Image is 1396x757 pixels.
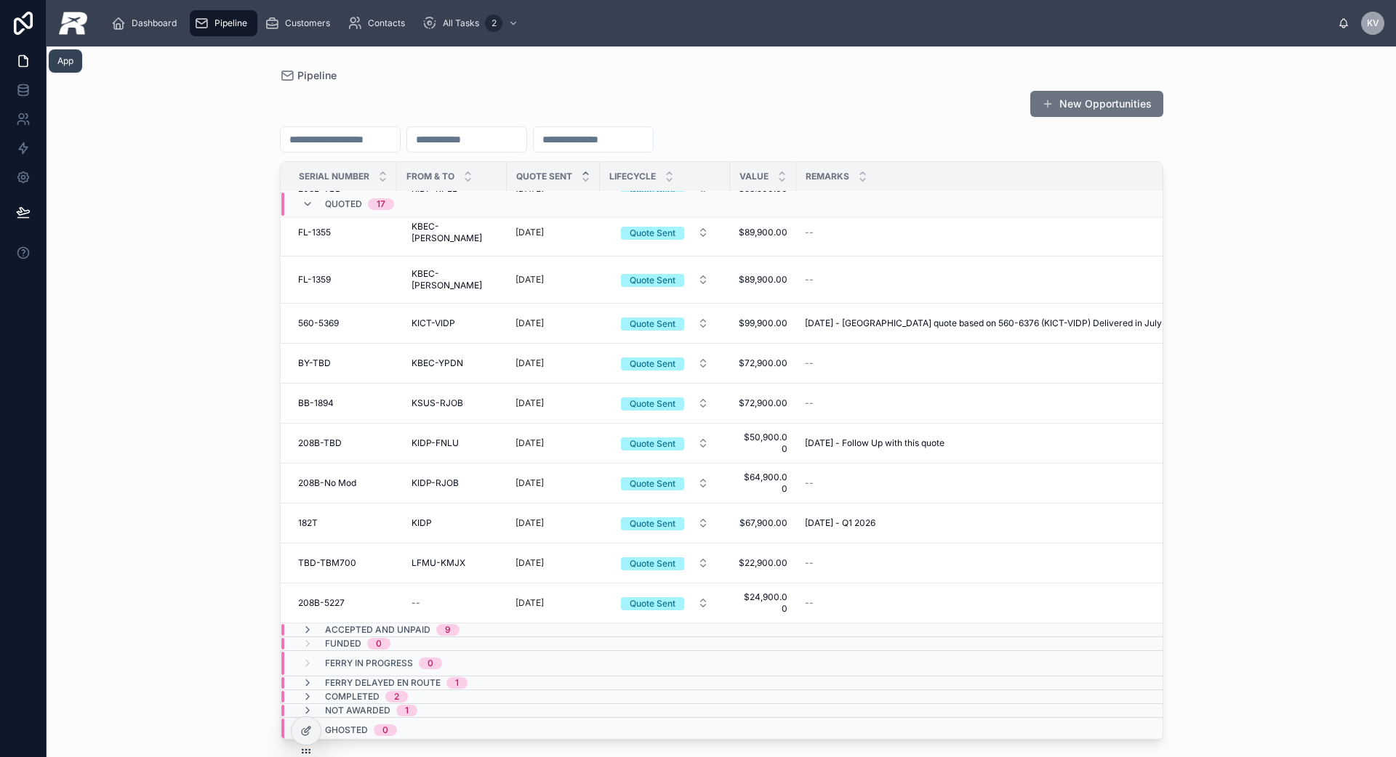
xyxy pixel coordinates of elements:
a: BB-1894 [298,397,388,409]
span: 182T [298,517,318,529]
a: $72,900.00 [739,357,787,369]
button: Select Button [609,470,721,496]
a: KBEC-YPDN [406,352,498,375]
a: -- [406,591,498,615]
a: -- [805,274,1341,286]
div: 0 [382,724,388,736]
p: [DATE] [516,227,544,238]
div: 2 [485,15,502,32]
a: Select Button [609,549,721,577]
p: [DATE] [516,397,544,409]
a: Pipeline [280,68,337,83]
span: FL-1359 [298,274,331,286]
span: KSUS-RJOB [412,397,463,409]
a: Select Button [609,509,721,537]
p: [DATE] [516,317,544,329]
a: Select Button [609,429,721,457]
span: -- [805,227,814,238]
span: 208B-5227 [298,597,345,609]
a: -- [805,477,1341,489]
span: $99,900.00 [739,317,787,329]
button: Select Button [609,590,721,616]
span: -- [805,274,814,286]
span: Accepted and Unpaid [325,624,430,636]
a: [DATE] [516,317,591,329]
a: FL-1359 [298,274,388,286]
a: [DATE] - Follow Up with this quote [805,437,1341,449]
a: $64,900.00 [739,471,787,495]
span: BB-1894 [298,397,334,409]
a: $89,900.00 [739,227,787,238]
img: App logo [58,12,88,35]
div: Quote Sent [630,274,675,287]
a: $22,900.00 [739,557,787,569]
span: -- [805,477,814,489]
span: Value [739,171,769,182]
a: [DATE] [516,557,591,569]
div: Quote Sent [630,397,675,410]
a: [DATE] [516,597,591,609]
span: Pipeline [214,17,247,29]
a: Pipeline [190,10,257,36]
div: scrollable content [100,7,1338,39]
button: Select Button [609,550,721,576]
span: KV [1367,17,1379,29]
span: KIDP [412,517,432,529]
p: [DATE] [516,357,544,369]
a: -- [805,397,1341,409]
a: -- [805,227,1341,238]
span: Remarks [806,171,849,182]
span: [DATE] - Follow Up with this quote [805,437,944,449]
div: 0 [376,638,382,649]
span: [DATE] - [GEOGRAPHIC_DATA] quote based on 560-6376 (KICT-VIDP) Delivered in July [805,317,1162,329]
span: -- [805,597,814,609]
div: Quote Sent [630,597,675,610]
span: KBEC-[PERSON_NAME] [412,268,492,291]
div: Quote Sent [630,437,675,450]
a: $50,900.00 [739,432,787,455]
a: $72,900.00 [739,397,787,409]
button: Select Button [609,219,721,246]
a: [DATE] [516,477,591,489]
a: $89,900.00 [739,274,787,286]
span: Quoted [325,198,362,210]
span: All Tasks [443,17,479,29]
span: -- [805,397,814,409]
button: Select Button [609,267,721,293]
a: New Opportunities [1030,91,1163,117]
a: Select Button [609,309,721,337]
div: 1 [455,677,459,689]
span: Completed [325,691,380,703]
div: Quote Sent [630,317,675,331]
span: Not Awarded [325,705,390,716]
span: Quote Sent [516,171,572,182]
div: Quote Sent [630,227,675,240]
a: 208B-TBD [298,437,388,449]
p: [DATE] [516,597,544,609]
button: Select Button [609,510,721,536]
span: Dashboard [132,17,177,29]
a: Select Button [609,349,721,377]
div: Quote Sent [630,517,675,530]
div: 2 [394,691,399,703]
span: Ferry Delayed En route [325,677,441,689]
div: -- [412,597,420,609]
span: Pipeline [297,68,337,83]
span: [DATE] - Q1 2026 [805,517,875,529]
a: $24,900.00 [739,591,787,615]
a: Select Button [609,469,721,497]
a: 182T [298,517,388,529]
p: [DATE] [516,517,544,529]
a: Select Button [609,266,721,294]
a: Customers [260,10,340,36]
a: FL-1355 [298,227,388,238]
p: [DATE] [516,437,544,449]
span: Ghosted [325,724,368,736]
span: Customers [285,17,330,29]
